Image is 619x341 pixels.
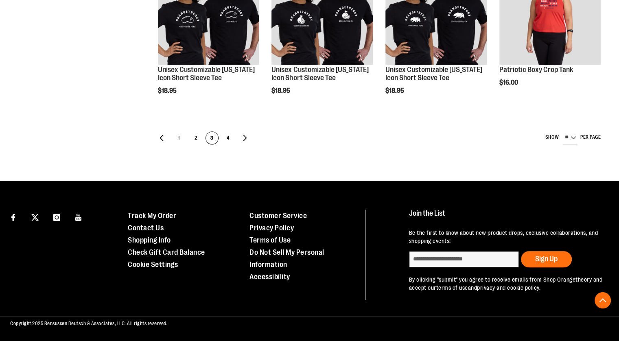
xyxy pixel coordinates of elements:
[385,87,405,94] span: $18.95
[249,236,291,244] a: Terms of Use
[545,134,559,140] span: Show
[221,131,234,144] a: 4
[128,248,205,256] a: Check Gift Card Balance
[189,131,202,144] a: 2
[206,132,218,145] span: 3
[580,134,601,140] span: per page
[172,131,185,144] a: 1
[128,212,176,220] a: Track My Order
[173,132,185,145] span: 1
[271,87,291,94] span: $18.95
[10,321,168,326] span: Copyright 2025 Bensussen Deutsch & Associates, LLC. All rights reserved.
[249,248,324,269] a: Do Not Sell My Personal Information
[409,251,519,267] input: enter email
[521,251,572,267] button: Sign Up
[249,212,307,220] a: Customer Service
[222,132,234,145] span: 4
[249,273,290,281] a: Accessibility
[499,66,573,74] a: Patriotic Boxy Crop Tank
[477,284,540,291] a: privacy and cookie policy.
[409,210,603,225] h4: Join the List
[535,255,558,263] span: Sign Up
[595,292,611,308] button: Back To Top
[158,66,255,82] a: Unisex Customizable [US_STATE] Icon Short Sleeve Tee
[249,224,294,232] a: Privacy Policy
[409,229,603,245] p: Be the first to know about new product drops, exclusive collaborations, and shopping events!
[385,66,482,82] a: Unisex Customizable [US_STATE] Icon Short Sleeve Tee
[128,224,164,232] a: Contact Us
[31,214,39,221] img: Twitter
[409,275,603,292] p: By clicking "submit" you agree to receive emails from Shop Orangetheory and accept our and
[436,284,468,291] a: terms of use
[158,87,178,94] span: $18.95
[50,210,64,224] a: Visit our Instagram page
[499,79,519,86] span: $16.00
[72,210,86,224] a: Visit our Youtube page
[128,260,178,269] a: Cookie Settings
[28,210,42,224] a: Visit our X page
[190,132,202,145] span: 2
[271,66,368,82] a: Unisex Customizable [US_STATE] Icon Short Sleeve Tee
[128,236,171,244] a: Shopping Info
[6,210,20,224] a: Visit our Facebook page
